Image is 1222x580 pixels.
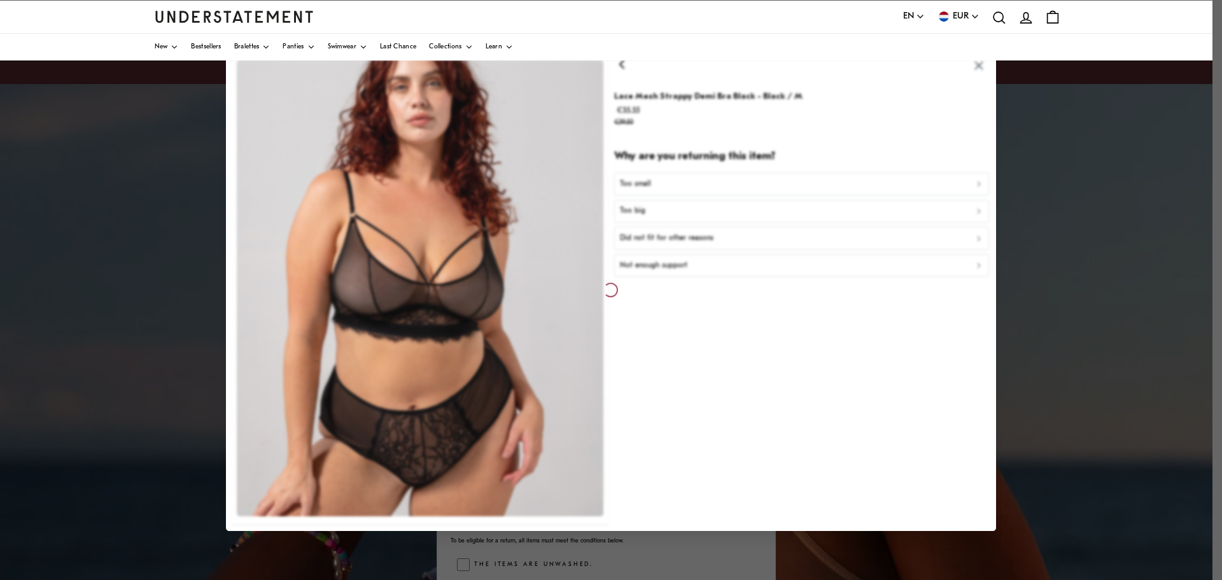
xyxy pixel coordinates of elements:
a: Last Chance [380,34,416,60]
span: New [155,44,168,50]
span: Last Chance [380,44,416,50]
a: Understatement Homepage [155,11,314,22]
span: EN [903,10,914,24]
span: Swimwear [328,44,356,50]
span: Learn [486,44,503,50]
a: New [155,34,179,60]
span: Bralettes [234,44,260,50]
button: EN [903,10,925,24]
span: Panties [283,44,304,50]
span: Bestsellers [191,44,221,50]
span: EUR [953,10,969,24]
a: Bralettes [234,34,270,60]
a: Bestsellers [191,34,221,60]
a: Learn [486,34,514,60]
button: EUR [938,10,980,24]
span: Collections [429,44,461,50]
a: Swimwear [328,34,367,60]
a: Collections [429,34,472,60]
a: Panties [283,34,314,60]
